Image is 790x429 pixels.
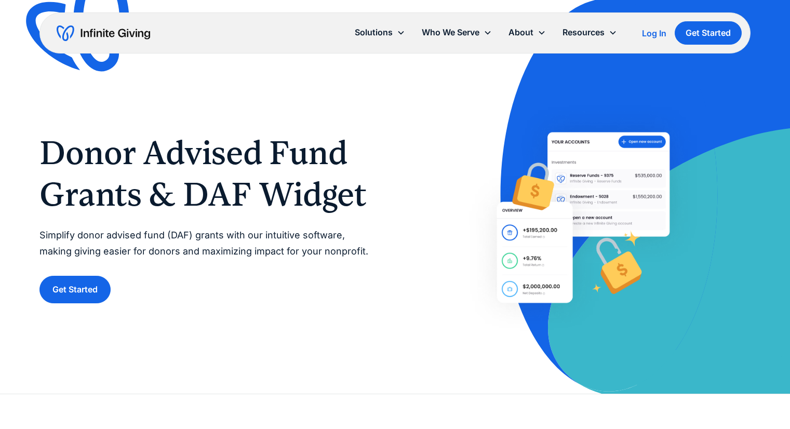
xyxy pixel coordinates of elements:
div: Solutions [346,21,413,44]
img: Help donors easily give DAF grants to your nonprofit with Infinite Giving’s Donor Advised Fund so... [464,100,702,336]
a: Get Started [39,276,111,303]
div: Resources [554,21,625,44]
div: Resources [563,25,605,39]
div: About [508,25,533,39]
p: Simplify donor advised fund (DAF) grants with our intuitive software, making giving easier for do... [39,227,374,259]
div: Who We Serve [413,21,500,44]
div: Who We Serve [422,25,479,39]
div: About [500,21,554,44]
a: Get Started [675,21,742,45]
a: Log In [642,27,666,39]
div: Log In [642,29,666,37]
a: home [57,25,150,42]
div: Solutions [355,25,393,39]
h1: Donor Advised Fund Grants & DAF Widget [39,132,374,215]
